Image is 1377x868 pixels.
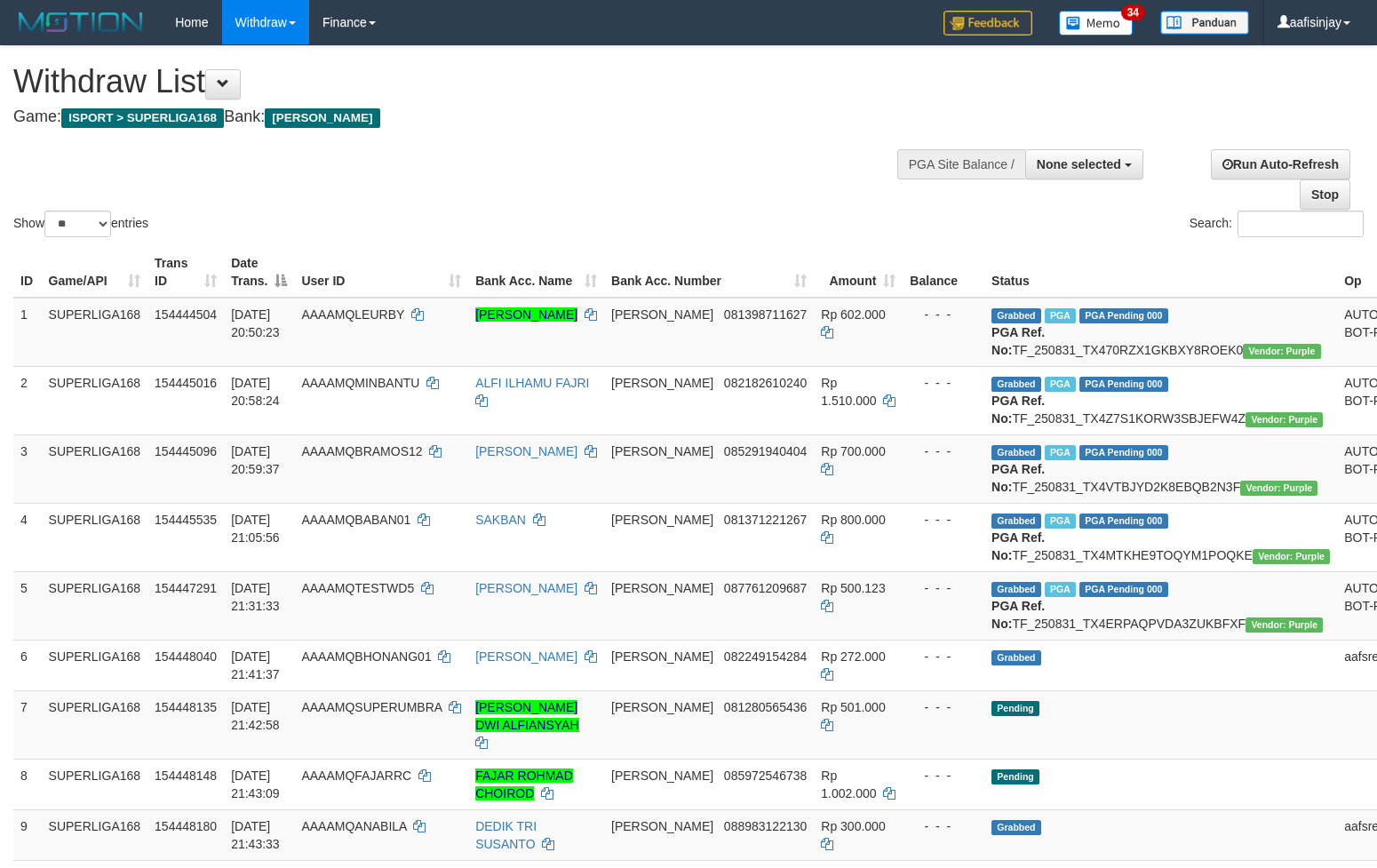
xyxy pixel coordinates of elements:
[13,759,42,809] td: 8
[724,376,807,390] span: Copy 082182610240 to clipboard
[475,581,577,595] a: [PERSON_NAME]
[1045,377,1076,392] span: Marked by aafheankoy
[611,700,713,714] span: [PERSON_NAME]
[821,513,885,527] span: Rp 800.000
[231,581,280,613] span: [DATE] 21:31:33
[155,768,217,783] span: 154448148
[984,366,1337,434] td: TF_250831_TX4Z7S1KORW3SBJEFW4Z
[991,530,1045,562] b: PGA Ref. No:
[991,325,1045,357] b: PGA Ref. No:
[231,307,280,339] span: [DATE] 20:50:23
[821,768,876,800] span: Rp 1.002.000
[821,700,885,714] span: Rp 501.000
[475,444,577,458] a: [PERSON_NAME]
[301,581,414,595] span: AAAAMQTESTWD5
[991,514,1041,529] span: Grabbed
[13,64,900,100] h1: Withdraw List
[1045,308,1076,323] span: Marked by aafounsreynich
[475,513,526,527] a: SAKBAN
[1246,412,1323,427] span: Vendor URL: https://trx4.1velocity.biz
[821,649,885,664] span: Rp 272.000
[155,513,217,527] span: 154445535
[611,819,713,833] span: [PERSON_NAME]
[991,701,1039,716] span: Pending
[1190,211,1364,237] label: Search:
[231,768,280,800] span: [DATE] 21:43:09
[155,581,217,595] span: 154447291
[42,366,148,434] td: SUPERLIGA168
[821,444,885,458] span: Rp 700.000
[1240,481,1317,496] span: Vendor URL: https://trx4.1velocity.biz
[155,700,217,714] span: 154448135
[611,581,713,595] span: [PERSON_NAME]
[724,444,807,458] span: Copy 085291940404 to clipboard
[231,444,280,476] span: [DATE] 20:59:37
[13,298,42,367] td: 1
[903,247,984,298] th: Balance
[984,571,1337,640] td: TF_250831_TX4ERPAQPVDA3ZUKBFXF
[231,649,280,681] span: [DATE] 21:41:37
[724,581,807,595] span: Copy 087761209687 to clipboard
[910,306,977,323] div: - - -
[991,650,1041,665] span: Grabbed
[1300,179,1350,210] a: Stop
[1045,514,1076,529] span: Marked by aafheankoy
[42,247,148,298] th: Game/API: activate to sort column ascending
[910,817,977,835] div: - - -
[991,582,1041,597] span: Grabbed
[301,700,442,714] span: AAAAMQSUPERUMBRA
[301,444,422,458] span: AAAAMQBRAMOS12
[13,809,42,860] td: 9
[1045,582,1076,597] span: Marked by aafmaleo
[468,247,604,298] th: Bank Acc. Name: activate to sort column ascending
[155,444,217,458] span: 154445096
[1246,617,1323,633] span: Vendor URL: https://trx4.1velocity.biz
[991,599,1045,631] b: PGA Ref. No:
[1079,582,1168,597] span: PGA Pending
[42,434,148,503] td: SUPERLIGA168
[991,769,1039,784] span: Pending
[44,211,111,237] select: Showentries
[1121,4,1145,20] span: 34
[1059,11,1134,36] img: Button%20Memo.svg
[984,247,1337,298] th: Status
[1079,377,1168,392] span: PGA Pending
[1211,149,1350,179] a: Run Auto-Refresh
[155,376,217,390] span: 154445016
[301,649,431,664] span: AAAAMQBHONANG01
[1025,149,1143,179] button: None selected
[42,640,148,690] td: SUPERLIGA168
[991,445,1041,460] span: Grabbed
[475,768,573,800] a: FAJAR ROHMAD CHOIROD
[1253,549,1330,564] span: Vendor URL: https://trx4.1velocity.biz
[1243,344,1320,359] span: Vendor URL: https://trx4.1velocity.biz
[821,307,885,322] span: Rp 602.000
[42,298,148,367] td: SUPERLIGA168
[224,247,294,298] th: Date Trans.: activate to sort column descending
[13,9,148,36] img: MOTION_logo.png
[724,819,807,833] span: Copy 088983122130 to clipboard
[821,376,876,408] span: Rp 1.510.000
[1079,308,1168,323] span: PGA Pending
[814,247,903,298] th: Amount: activate to sort column ascending
[42,690,148,759] td: SUPERLIGA168
[1160,11,1249,35] img: panduan.png
[13,571,42,640] td: 5
[475,376,589,390] a: ALFI ILHAMU FAJRI
[724,307,807,322] span: Copy 081398711627 to clipboard
[984,434,1337,503] td: TF_250831_TX4VTBJYD2K8EBQB2N3F
[991,394,1045,426] b: PGA Ref. No:
[611,768,713,783] span: [PERSON_NAME]
[910,767,977,784] div: - - -
[611,649,713,664] span: [PERSON_NAME]
[724,700,807,714] span: Copy 081280565436 to clipboard
[910,698,977,716] div: - - -
[1079,514,1168,529] span: PGA Pending
[42,571,148,640] td: SUPERLIGA168
[611,444,713,458] span: [PERSON_NAME]
[991,462,1045,494] b: PGA Ref. No:
[301,376,419,390] span: AAAAMQMINBANTU
[611,307,713,322] span: [PERSON_NAME]
[1045,445,1076,460] span: Marked by aafheankoy
[301,768,411,783] span: AAAAMQFAJARRC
